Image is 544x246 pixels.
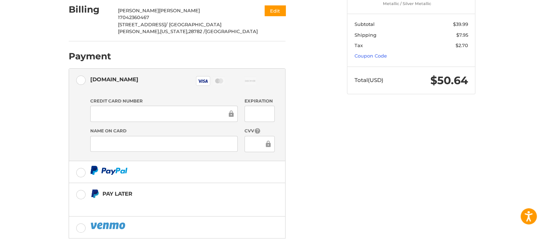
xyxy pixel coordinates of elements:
span: $7.95 [456,32,468,38]
span: $39.99 [453,21,468,27]
span: [PERSON_NAME], [118,28,160,34]
h2: Billing [69,4,111,15]
div: Pay Later [102,188,240,200]
span: [STREET_ADDRESS] [118,22,166,27]
label: CVV [244,128,274,135]
div: [DOMAIN_NAME] [90,73,138,85]
span: 28782 / [188,28,205,34]
span: [US_STATE], [160,28,188,34]
img: PayPal icon [90,166,128,175]
span: [PERSON_NAME] [159,8,200,13]
span: Tax [355,42,363,48]
span: $50.64 [430,74,468,87]
span: / [GEOGRAPHIC_DATA] [166,22,221,27]
span: Subtotal [355,21,375,27]
label: Credit Card Number [90,98,238,104]
span: $2.70 [456,42,468,48]
label: Expiration [244,98,274,104]
span: Shipping [355,32,376,38]
span: [PERSON_NAME] [118,8,159,13]
a: Coupon Code [355,53,387,59]
img: Pay Later icon [90,189,99,198]
img: PayPal icon [90,221,127,230]
span: 17042360467 [118,14,149,20]
span: Total (USD) [355,77,383,83]
h2: Payment [69,51,111,62]
span: [GEOGRAPHIC_DATA] [205,28,258,34]
button: Edit [265,5,285,16]
label: Name on Card [90,128,238,134]
iframe: PayPal Message 1 [90,201,241,208]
